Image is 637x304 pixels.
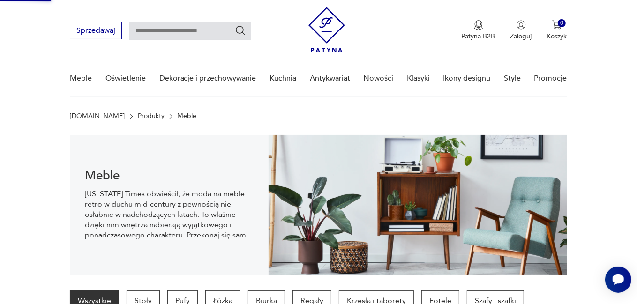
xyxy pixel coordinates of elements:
[177,112,196,120] p: Meble
[407,60,430,96] a: Klasyki
[310,60,350,96] a: Antykwariat
[85,189,254,240] p: [US_STATE] Times obwieścił, że moda na meble retro w duchu mid-century z pewnością nie osłabnie w...
[70,112,125,120] a: [DOMAIN_NAME]
[462,32,495,41] p: Patyna B2B
[105,60,146,96] a: Oświetlenie
[443,60,490,96] a: Ikony designu
[547,32,567,41] p: Koszyk
[547,20,567,41] button: 0Koszyk
[517,20,526,30] img: Ikonka użytkownika
[269,135,567,275] img: Meble
[558,19,566,27] div: 0
[70,28,122,35] a: Sprzedawaj
[605,267,631,293] iframe: Smartsupp widget button
[474,20,483,30] img: Ikona medalu
[552,20,562,30] img: Ikona koszyka
[308,7,345,52] img: Patyna - sklep z meblami i dekoracjami vintage
[510,32,532,41] p: Zaloguj
[270,60,296,96] a: Kuchnia
[534,60,567,96] a: Promocje
[462,20,495,41] button: Patyna B2B
[235,25,246,36] button: Szukaj
[138,112,165,120] a: Produkty
[462,20,495,41] a: Ikona medaluPatyna B2B
[70,22,122,39] button: Sprzedawaj
[70,60,92,96] a: Meble
[85,170,254,181] h1: Meble
[363,60,393,96] a: Nowości
[510,20,532,41] button: Zaloguj
[504,60,521,96] a: Style
[159,60,256,96] a: Dekoracje i przechowywanie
